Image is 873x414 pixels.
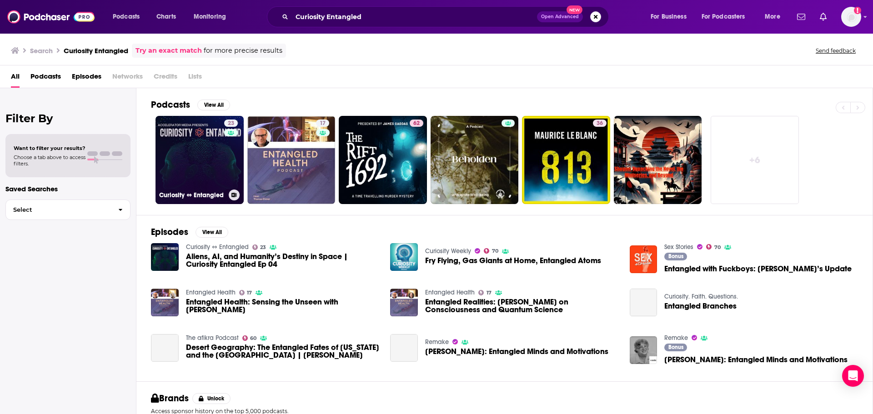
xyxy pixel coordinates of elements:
a: Entangled Realities: Dean Radin on Consciousness and Quantum Science [425,298,619,314]
img: Fry Flying, Gas Giants at Home, Entangled Atoms [390,243,418,271]
a: Desert Geography: The Entangled Fates of Arizona and the Arabian Peninsula | Natalie Koch [186,344,380,359]
span: 17 [320,119,326,128]
a: Curiosity. Faith. Questions. [664,293,738,300]
span: for more precise results [204,45,282,56]
span: For Podcasters [702,10,745,23]
span: 17 [247,291,252,295]
a: Podcasts [30,69,61,88]
img: Entangled with Fuckboys: Rebecca’s Update [630,245,657,273]
img: User Profile [841,7,861,27]
h3: Curiosity ⇔ Entangled [159,191,225,199]
span: 17 [487,291,492,295]
a: 70 [484,248,498,254]
a: 62 [410,120,423,127]
a: Charts [151,10,181,24]
span: Select [6,207,111,213]
span: [PERSON_NAME]: Entangled Minds and Motivations [425,348,608,355]
button: Unlock [192,393,231,404]
a: 70 [706,244,721,249]
button: open menu [187,10,238,24]
a: Episodes [72,69,101,88]
h2: Brands [151,393,189,404]
a: 17 [239,290,252,295]
button: open menu [696,10,758,24]
span: Credits [154,69,177,88]
img: Aliens, AI, and Humanity’s Destiny in Space | Curiosity Entangled Ep 04 [151,243,179,271]
button: View All [196,227,228,238]
img: Herbert Gintis: Entangled Minds and Motivations [630,336,657,364]
span: For Business [651,10,687,23]
span: Entangled with Fuckboys: [PERSON_NAME]’s Update [664,265,852,273]
h2: Filter By [5,112,130,125]
span: Logged in as gbrussel [841,7,861,27]
span: 70 [492,249,498,253]
a: 23Curiosity ⇔ Entangled [156,116,244,204]
a: All [11,69,20,88]
a: Herbert Gintis: Entangled Minds and Motivations [425,348,608,355]
a: Desert Geography: The Entangled Fates of Arizona and the Arabian Peninsula | Natalie Koch [151,334,179,362]
a: Aliens, AI, and Humanity’s Destiny in Space | Curiosity Entangled Ep 04 [186,253,380,268]
span: Networks [112,69,143,88]
h2: Episodes [151,226,188,238]
span: 62 [413,119,420,128]
span: Charts [156,10,176,23]
span: 23 [228,119,234,128]
button: Send feedback [813,47,858,55]
a: Remake [425,338,449,346]
span: Podcasts [113,10,140,23]
a: 23 [252,244,266,250]
span: New [567,5,583,14]
h3: Curiosity Entangled [64,46,128,55]
a: Show notifications dropdown [816,9,830,25]
a: 36 [522,116,610,204]
span: Bonus [668,344,683,350]
button: Open AdvancedNew [537,11,583,22]
div: Search podcasts, credits, & more... [276,6,617,27]
span: Lists [188,69,202,88]
a: Entangled Branches [664,302,737,310]
button: open menu [758,10,792,24]
span: Entangled Realities: [PERSON_NAME] on Consciousness and Quantum Science [425,298,619,314]
a: Try an exact match [135,45,202,56]
a: EpisodesView All [151,226,228,238]
span: More [765,10,780,23]
span: 23 [260,245,266,249]
button: open menu [644,10,698,24]
a: The afikra Podcast [186,334,239,342]
a: PodcastsView All [151,99,230,110]
a: Curiosity Weekly [425,247,471,255]
a: Remake [664,334,688,342]
img: Entangled Health: Sensing the Unseen with Sadegh Ebrahimi [151,289,179,316]
a: 17 [316,120,329,127]
button: Show profile menu [841,7,861,27]
span: Open Advanced [541,15,579,19]
span: 36 [597,119,603,128]
a: Entangled Health: Sensing the Unseen with Sadegh Ebrahimi [186,298,380,314]
a: 23 [224,120,238,127]
span: [PERSON_NAME]: Entangled Minds and Motivations [664,356,848,364]
span: Want to filter your results? [14,145,85,151]
span: Bonus [668,254,683,259]
div: Open Intercom Messenger [842,365,864,387]
a: 60 [242,335,257,341]
a: Fry Flying, Gas Giants at Home, Entangled Atoms [425,257,601,264]
img: Entangled Realities: Dean Radin on Consciousness and Quantum Science [390,289,418,316]
span: 60 [250,336,256,340]
a: Entangled Health [425,289,475,296]
p: Saved Searches [5,185,130,193]
h2: Podcasts [151,99,190,110]
a: 36 [593,120,607,127]
a: +6 [711,116,799,204]
img: Podchaser - Follow, Share and Rate Podcasts [7,8,95,25]
a: Herbert Gintis: Entangled Minds and Motivations [664,356,848,364]
span: Desert Geography: The Entangled Fates of [US_STATE] and the [GEOGRAPHIC_DATA] | [PERSON_NAME] [186,344,380,359]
